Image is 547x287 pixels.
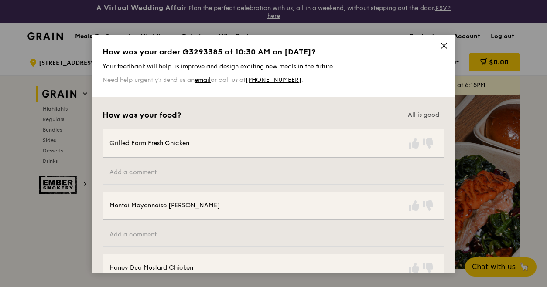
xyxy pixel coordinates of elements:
p: Your feedback will help us improve and design exciting new meals in the future. [103,63,444,70]
a: [PHONE_NUMBER] [246,76,301,84]
input: Add a comment [103,223,444,247]
h2: How was your food? [103,110,181,120]
button: All is good [403,108,444,122]
h1: How was your order G3293385 at 10:30 AM on [DATE]? [103,47,444,57]
input: Add a comment [103,161,444,185]
p: Need help urgently? Send us an or call us at . [103,76,444,84]
div: Grilled Farm Fresh Chicken [109,139,189,148]
div: Mentai Mayonnaise [PERSON_NAME] [109,201,220,210]
a: email [195,76,211,84]
div: Honey Duo Mustard Chicken [109,263,193,272]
